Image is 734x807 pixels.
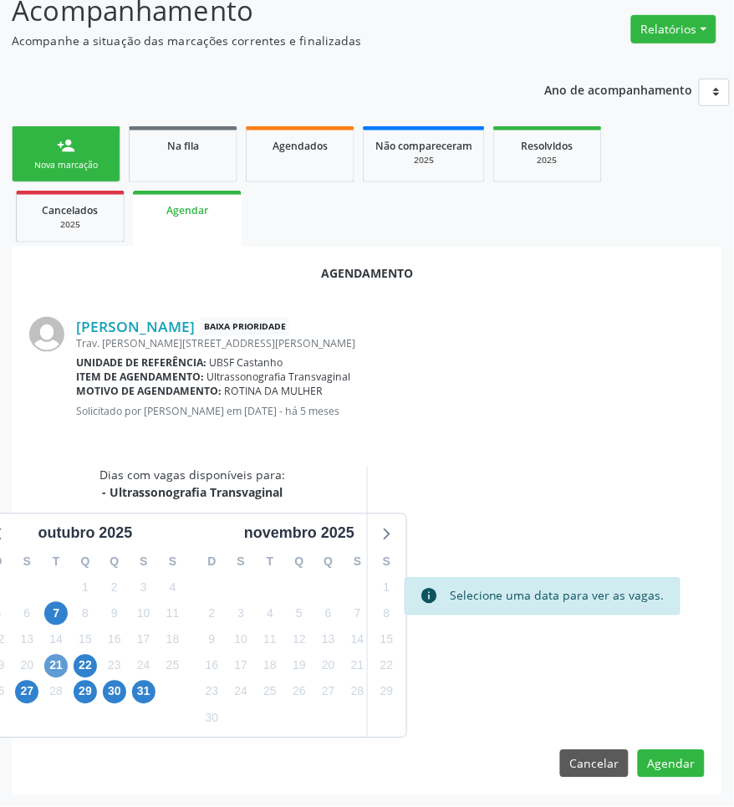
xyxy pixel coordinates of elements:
span: quarta-feira, 19 de novembro de 2025 [288,655,311,678]
div: novembro 2025 [237,523,361,545]
b: Motivo de agendamento: [76,385,222,399]
div: 2025 [28,218,112,231]
span: sexta-feira, 17 de outubro de 2025 [132,629,155,652]
span: sexta-feira, 7 de novembro de 2025 [346,602,370,626]
div: S [158,549,187,575]
div: Q [285,549,314,575]
span: sexta-feira, 21 de novembro de 2025 [346,655,370,678]
div: Q [71,549,100,575]
div: S [343,549,372,575]
span: terça-feira, 21 de outubro de 2025 [44,655,68,678]
div: person_add [57,136,75,155]
span: quinta-feira, 16 de outubro de 2025 [103,629,126,652]
span: quinta-feira, 27 de novembro de 2025 [317,681,340,704]
span: quarta-feira, 5 de novembro de 2025 [288,602,311,626]
span: sábado, 22 de novembro de 2025 [375,655,399,678]
span: sábado, 11 de outubro de 2025 [161,602,185,626]
span: sábado, 15 de novembro de 2025 [375,629,399,652]
div: D [197,549,227,575]
span: quarta-feira, 22 de outubro de 2025 [74,655,97,678]
span: domingo, 16 de novembro de 2025 [200,655,223,678]
span: quinta-feira, 2 de outubro de 2025 [103,576,126,600]
span: quinta-feira, 20 de novembro de 2025 [317,655,340,678]
span: terça-feira, 18 de novembro de 2025 [258,655,282,678]
span: quarta-feira, 29 de outubro de 2025 [74,681,97,704]
span: sexta-feira, 10 de outubro de 2025 [132,602,155,626]
p: Ano de acompanhamento [545,79,693,100]
span: Na fila [167,139,199,153]
span: quarta-feira, 26 de novembro de 2025 [288,681,311,704]
span: sexta-feira, 14 de novembro de 2025 [346,629,370,652]
span: quarta-feira, 1 de outubro de 2025 [74,576,97,600]
div: 2025 [506,154,589,166]
span: segunda-feira, 3 de novembro de 2025 [229,602,252,626]
span: domingo, 23 de novembro de 2025 [200,681,223,704]
b: Unidade de referência: [76,356,206,370]
div: T [42,549,71,575]
span: Agendar [166,203,208,217]
div: 2025 [375,154,472,166]
span: sábado, 1 de novembro de 2025 [375,576,399,600]
span: terça-feira, 4 de novembro de 2025 [258,602,282,626]
span: quinta-feira, 13 de novembro de 2025 [317,629,340,652]
span: terça-feira, 25 de novembro de 2025 [258,681,282,704]
span: domingo, 30 de novembro de 2025 [200,707,223,730]
div: S [129,549,158,575]
span: Não compareceram [375,139,472,153]
p: Solicitado por [PERSON_NAME] em [DATE] - há 5 meses [76,405,705,419]
p: Acompanhe a situação das marcações correntes e finalizadas [12,32,509,49]
div: Agendamento [29,264,705,282]
span: domingo, 9 de novembro de 2025 [200,629,223,652]
span: Agendados [273,139,328,153]
span: segunda-feira, 6 de outubro de 2025 [15,602,38,626]
span: sábado, 25 de outubro de 2025 [161,655,185,678]
div: Selecione uma data para ver as vagas. [450,587,665,605]
span: terça-feira, 7 de outubro de 2025 [44,602,68,626]
div: Nova marcação [24,159,108,171]
span: sábado, 4 de outubro de 2025 [161,576,185,600]
span: Resolvidos [522,139,573,153]
span: segunda-feira, 17 de novembro de 2025 [229,655,252,678]
span: UBSF Castanho [210,356,283,370]
div: - Ultrassonografia Transvaginal [99,484,285,502]
span: ROTINA DA MULHER [225,385,324,399]
span: domingo, 2 de novembro de 2025 [200,602,223,626]
b: Item de agendamento: [76,370,204,385]
span: quarta-feira, 8 de outubro de 2025 [74,602,97,626]
div: Q [99,549,129,575]
a: [PERSON_NAME] [76,317,195,335]
img: img [29,317,64,352]
span: terça-feira, 11 de novembro de 2025 [258,629,282,652]
span: sexta-feira, 3 de outubro de 2025 [132,576,155,600]
div: outubro 2025 [31,523,139,545]
span: quinta-feira, 6 de novembro de 2025 [317,602,340,626]
button: Cancelar [560,750,629,779]
span: quarta-feira, 15 de outubro de 2025 [74,629,97,652]
i: info [420,587,438,605]
span: sábado, 29 de novembro de 2025 [375,681,399,704]
span: sexta-feira, 28 de novembro de 2025 [346,681,370,704]
button: Relatórios [631,15,716,43]
span: terça-feira, 14 de outubro de 2025 [44,629,68,652]
div: Dias com vagas disponíveis para: [99,467,285,502]
span: segunda-feira, 27 de outubro de 2025 [15,681,38,704]
span: segunda-feira, 10 de novembro de 2025 [229,629,252,652]
span: quinta-feira, 30 de outubro de 2025 [103,681,126,704]
span: sábado, 18 de outubro de 2025 [161,629,185,652]
span: segunda-feira, 24 de novembro de 2025 [229,681,252,704]
span: segunda-feira, 20 de outubro de 2025 [15,655,38,678]
span: sábado, 8 de novembro de 2025 [375,602,399,626]
div: Trav. [PERSON_NAME][STREET_ADDRESS][PERSON_NAME] [76,336,705,350]
span: Ultrassonografia Transvaginal [207,370,351,385]
div: Q [313,549,343,575]
button: Agendar [638,750,705,779]
span: segunda-feira, 13 de outubro de 2025 [15,629,38,652]
span: sexta-feira, 24 de outubro de 2025 [132,655,155,678]
span: sexta-feira, 31 de outubro de 2025 [132,681,155,704]
span: quinta-feira, 9 de outubro de 2025 [103,602,126,626]
div: S [13,549,42,575]
span: quinta-feira, 23 de outubro de 2025 [103,655,126,678]
div: T [256,549,285,575]
span: terça-feira, 28 de outubro de 2025 [44,681,68,704]
span: Baixa Prioridade [201,318,289,335]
